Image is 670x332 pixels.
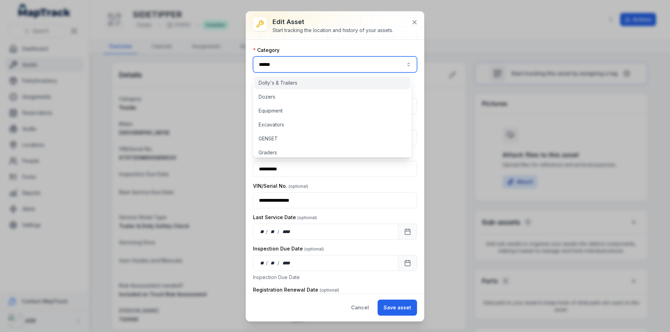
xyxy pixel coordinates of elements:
[266,260,268,267] div: /
[253,183,308,190] label: VIN/Serial No.
[259,228,266,235] div: day,
[259,107,283,114] span: Equipment
[398,255,417,271] button: Calendar
[253,214,317,221] label: Last Service Date
[280,260,293,267] div: year,
[280,228,293,235] div: year,
[253,274,417,281] p: Inspection Due Date
[277,260,280,267] div: /
[259,135,278,142] span: GENSET
[268,228,278,235] div: month,
[345,300,375,316] button: Cancel
[266,228,268,235] div: /
[277,228,280,235] div: /
[259,260,266,267] div: day,
[253,245,324,252] label: Inspection Due Date
[259,121,284,128] span: Excavators
[253,47,280,54] label: Category
[273,27,393,34] div: Start tracking the location and history of your assets.
[268,260,278,267] div: month,
[259,93,275,100] span: Dozers
[378,300,417,316] button: Save asset
[398,224,417,240] button: Calendar
[253,286,339,293] label: Registration Renewal Date
[259,79,297,86] span: Dolly's & Trailers
[273,17,393,27] h3: Edit asset
[259,149,277,156] span: Graders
